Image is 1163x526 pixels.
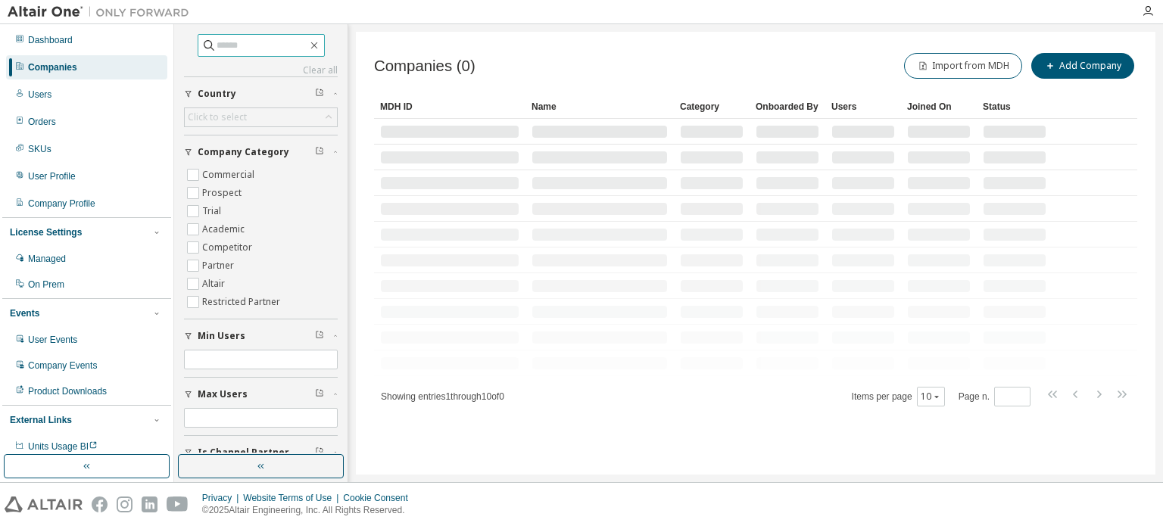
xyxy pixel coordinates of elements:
div: Category [680,95,744,119]
div: External Links [10,414,72,426]
div: Privacy [202,492,243,504]
span: Clear filter [315,447,324,459]
span: Clear filter [315,88,324,100]
div: SKUs [28,143,51,155]
span: Page n. [959,387,1030,406]
div: Dashboard [28,34,73,46]
div: Users [831,95,895,119]
div: Website Terms of Use [243,492,343,504]
label: Partner [202,257,237,275]
button: Min Users [184,319,338,353]
div: User Profile [28,170,76,182]
div: Name [532,95,668,119]
div: Company Profile [28,198,95,210]
span: Max Users [198,388,248,400]
div: Companies [28,61,77,73]
div: On Prem [28,279,64,291]
span: Min Users [198,330,245,342]
div: Product Downloads [28,385,107,397]
label: Academic [202,220,248,238]
div: Click to select [188,111,247,123]
button: 10 [921,391,941,403]
button: Country [184,77,338,110]
a: Clear all [184,64,338,76]
span: Company Category [198,146,289,158]
span: Clear filter [315,330,324,342]
button: Add Company [1031,53,1134,79]
span: Clear filter [315,146,324,158]
div: User Events [28,334,77,346]
div: MDH ID [380,95,519,119]
p: © 2025 Altair Engineering, Inc. All Rights Reserved. [202,504,417,517]
button: Max Users [184,378,338,411]
span: Companies (0) [374,58,475,75]
button: Company Category [184,135,338,169]
img: altair_logo.svg [5,496,83,512]
div: Joined On [907,95,971,119]
div: Users [28,89,51,101]
div: Cookie Consent [343,492,416,504]
img: instagram.svg [117,496,133,512]
div: License Settings [10,226,82,238]
span: Is Channel Partner [198,447,289,459]
span: Units Usage BI [28,441,98,452]
label: Competitor [202,238,255,257]
img: facebook.svg [92,496,108,512]
span: Country [198,88,236,100]
div: Orders [28,116,56,128]
label: Trial [202,202,224,220]
img: linkedin.svg [142,496,157,512]
div: Status [983,95,1046,119]
span: Clear filter [315,388,324,400]
div: Managed [28,253,66,265]
span: Items per page [852,387,945,406]
label: Restricted Partner [202,293,283,311]
span: Showing entries 1 through 10 of 0 [381,391,504,402]
div: Company Events [28,359,97,372]
div: Events [10,307,39,319]
div: Onboarded By [756,95,819,119]
label: Prospect [202,184,245,202]
label: Commercial [202,166,257,184]
button: Import from MDH [904,53,1022,79]
div: Click to select [185,108,337,126]
label: Altair [202,275,228,293]
img: Altair One [8,5,197,20]
button: Is Channel Partner [184,436,338,469]
img: youtube.svg [167,496,189,512]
